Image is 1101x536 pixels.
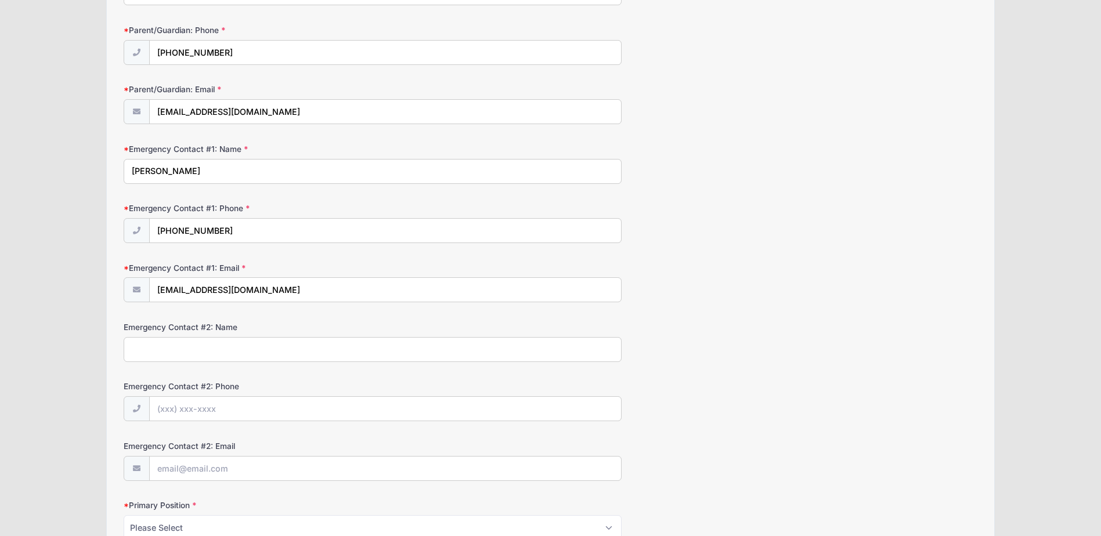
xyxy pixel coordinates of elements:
[124,24,408,36] label: Parent/Guardian: Phone
[124,499,408,511] label: Primary Position
[149,277,622,302] input: email@email.com
[124,321,408,333] label: Emergency Contact #2: Name
[124,84,408,95] label: Parent/Guardian: Email
[124,440,408,452] label: Emergency Contact #2: Email
[149,396,622,421] input: (xxx) xxx-xxxx
[149,40,622,65] input: (xxx) xxx-xxxx
[149,456,622,481] input: email@email.com
[124,381,408,392] label: Emergency Contact #2: Phone
[124,202,408,214] label: Emergency Contact #1: Phone
[149,218,622,243] input: (xxx) xxx-xxxx
[124,143,408,155] label: Emergency Contact #1: Name
[149,99,622,124] input: email@email.com
[124,262,408,274] label: Emergency Contact #1: Email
